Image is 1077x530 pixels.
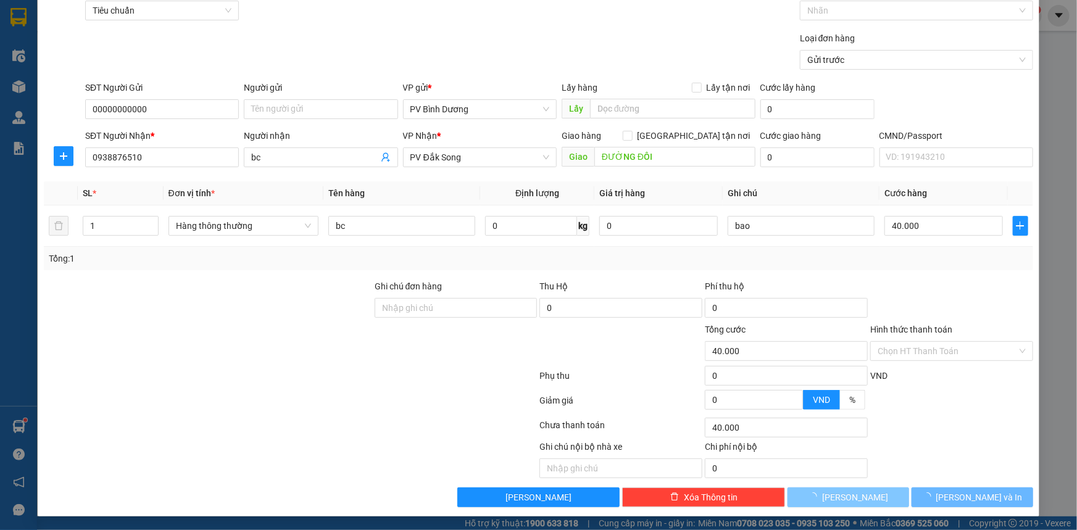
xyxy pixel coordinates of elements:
span: VND [813,395,830,405]
span: kg [577,216,589,236]
span: plus [54,151,73,161]
input: Cước lấy hàng [760,99,875,119]
span: Tiêu chuẩn [93,1,231,20]
span: plus [1013,221,1028,231]
label: Cước lấy hàng [760,83,816,93]
input: Ghi chú đơn hàng [375,298,538,318]
span: PV Đắk Song [124,86,160,93]
span: Lấy [562,99,590,118]
span: VP Nhận [403,131,438,141]
div: Phụ thu [539,369,704,391]
input: Ghi Chú [728,216,875,236]
div: Tổng: 1 [49,252,416,265]
div: CMND/Passport [879,129,1033,143]
div: Chi phí nội bộ [705,440,868,458]
span: [PERSON_NAME] [505,491,572,504]
button: [PERSON_NAME] và In [912,487,1033,507]
span: PV Bình Dương [410,100,549,118]
span: Giao hàng [562,131,601,141]
span: Hàng thông thường [176,217,312,235]
label: Ghi chú đơn hàng [375,281,443,291]
span: Tổng cước [705,325,746,334]
div: VP gửi [403,81,557,94]
span: user-add [381,152,391,162]
span: Lấy hàng [562,83,597,93]
div: Phí thu hộ [705,279,868,298]
span: VND [870,371,888,381]
span: SL [83,188,93,198]
span: Giá trị hàng [599,188,645,198]
label: Hình thức thanh toán [870,325,952,334]
span: 10:32:39 [DATE] [117,56,174,65]
button: delete [49,216,69,236]
input: Nhập ghi chú [539,458,702,478]
input: VD: Bàn, Ghế [328,216,475,236]
span: loading [809,492,822,501]
span: Giao [562,147,594,167]
th: Ghi chú [723,181,879,205]
span: Lấy tận nơi [702,81,755,94]
div: Người nhận [244,129,397,143]
button: [PERSON_NAME] [457,487,620,507]
span: BD09250249 [124,46,174,56]
span: % [849,395,855,405]
span: [GEOGRAPHIC_DATA] tận nơi [633,129,755,143]
img: logo [12,28,28,59]
div: SĐT Người Gửi [85,81,239,94]
div: SĐT Người Nhận [85,129,239,143]
div: Ghi chú nội bộ nhà xe [539,440,702,458]
label: Loại đơn hàng [800,33,855,43]
span: Định lượng [515,188,559,198]
span: Xóa Thông tin [684,491,738,504]
input: Dọc đường [594,147,755,167]
button: plus [1013,216,1028,236]
span: [PERSON_NAME] và In [936,491,1023,504]
div: Giảm giá [539,394,704,415]
div: Người gửi [244,81,397,94]
label: Cước giao hàng [760,131,821,141]
button: deleteXóa Thông tin [622,487,785,507]
input: Dọc đường [590,99,755,118]
span: Thu Hộ [539,281,568,291]
span: Đơn vị tính [168,188,215,198]
span: PV Đắk Song [410,148,549,167]
span: Cước hàng [884,188,927,198]
button: [PERSON_NAME] [788,487,909,507]
strong: CÔNG TY TNHH [GEOGRAPHIC_DATA] 214 QL13 - P.26 - Q.BÌNH THẠNH - TP HCM 1900888606 [32,20,100,66]
button: plus [54,146,73,166]
span: Nơi gửi: [12,86,25,104]
span: Gửi trước [807,51,1026,69]
span: delete [670,492,679,502]
input: 0 [599,216,718,236]
span: Nơi nhận: [94,86,114,104]
strong: BIÊN NHẬN GỬI HÀNG HOÁ [43,74,143,83]
input: Cước giao hàng [760,147,875,167]
span: PV Bình Dương [42,86,84,93]
span: [PERSON_NAME] [822,491,888,504]
span: Tên hàng [328,188,365,198]
span: loading [923,492,936,501]
div: Chưa thanh toán [539,418,704,440]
